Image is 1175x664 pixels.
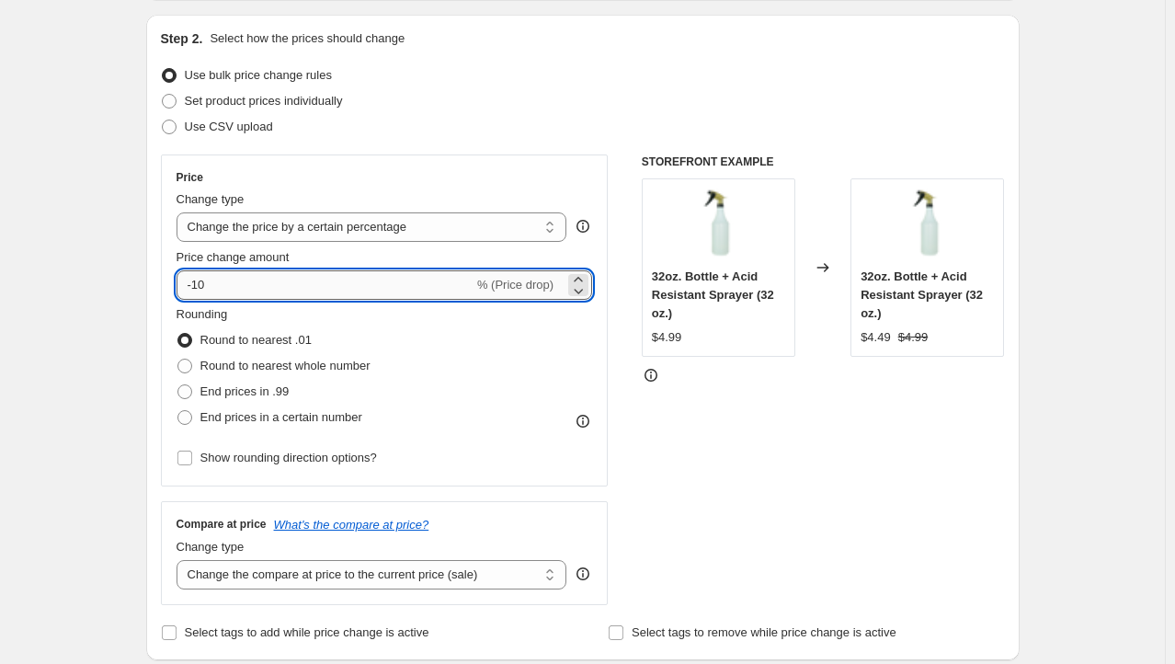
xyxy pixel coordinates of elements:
span: Change type [177,192,245,206]
span: Price change amount [177,250,290,264]
span: Rounding [177,307,228,321]
button: What's the compare at price? [274,518,429,532]
div: help [574,217,592,235]
h2: Step 2. [161,29,203,48]
p: Select how the prices should change [210,29,405,48]
span: Select tags to remove while price change is active [632,625,896,639]
div: $4.49 [861,328,891,347]
img: bottlewithacidresistsprayer_ae75168c-9271-4578-9637-77a4f23c3ed9_80x.png [681,189,755,262]
img: bottlewithacidresistsprayer_ae75168c-9271-4578-9637-77a4f23c3ed9_80x.png [891,189,964,262]
span: Use CSV upload [185,120,273,133]
span: 32oz. Bottle + Acid Resistant Sprayer (32 oz.) [652,269,774,320]
span: Show rounding direction options? [200,451,377,464]
span: % (Price drop) [477,278,553,292]
span: Round to nearest .01 [200,333,312,347]
div: $4.99 [652,328,682,347]
div: help [574,565,592,583]
span: Set product prices individually [185,94,343,108]
span: Round to nearest whole number [200,359,371,372]
span: End prices in .99 [200,384,290,398]
span: End prices in a certain number [200,410,362,424]
span: 32oz. Bottle + Acid Resistant Sprayer (32 oz.) [861,269,983,320]
h3: Compare at price [177,517,267,532]
span: Select tags to add while price change is active [185,625,429,639]
strike: $4.99 [898,328,929,347]
span: Change type [177,540,245,554]
h6: STOREFRONT EXAMPLE [642,155,1005,169]
h3: Price [177,170,203,185]
span: Use bulk price change rules [185,68,332,82]
input: -15 [177,270,473,300]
